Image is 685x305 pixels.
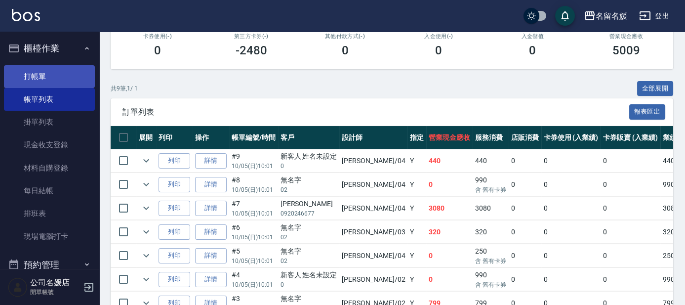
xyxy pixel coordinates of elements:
td: 0 [426,268,473,291]
button: save [555,6,575,26]
a: 每日結帳 [4,179,95,202]
a: 現場電腦打卡 [4,225,95,248]
td: 0 [601,149,660,173]
button: 列印 [159,224,190,240]
td: [PERSON_NAME] /03 [339,220,407,244]
th: 列印 [156,126,193,149]
p: 02 [281,185,337,194]
p: 0920246677 [281,209,337,218]
h3: 0 [342,44,349,57]
h2: 入金使用(-) [403,33,474,40]
td: [PERSON_NAME] /04 [339,149,407,173]
td: 440 [426,149,473,173]
td: 0 [509,197,541,220]
td: #7 [229,197,278,220]
button: 名留名媛 [580,6,631,26]
div: 無名字 [281,246,337,257]
td: [PERSON_NAME] /04 [339,173,407,196]
div: 新客人 姓名未設定 [281,270,337,280]
button: 櫃檯作業 [4,36,95,61]
h2: 卡券使用(-) [122,33,193,40]
button: 報表匯出 [629,104,666,120]
td: #6 [229,220,278,244]
td: 990 [473,173,509,196]
td: 0 [426,173,473,196]
button: 列印 [159,177,190,192]
td: 3080 [473,197,509,220]
span: 訂單列表 [122,107,629,117]
button: 登出 [635,7,673,25]
td: #5 [229,244,278,267]
h3: 0 [154,44,161,57]
td: 0 [541,149,601,173]
h3: 0 [529,44,536,57]
h2: 其他付款方式(-) [310,33,380,40]
td: 0 [601,197,660,220]
div: 無名字 [281,294,337,304]
h2: 營業現金應收 [591,33,661,40]
th: 卡券販賣 (入業績) [601,126,660,149]
td: 320 [473,220,509,244]
td: 0 [601,268,660,291]
a: 打帳單 [4,65,95,88]
button: expand row [139,177,154,192]
td: 0 [541,220,601,244]
td: 3080 [426,197,473,220]
th: 卡券使用 (入業績) [541,126,601,149]
p: 10/05 (日) 10:01 [232,162,276,171]
a: 詳情 [195,201,227,216]
td: 0 [509,268,541,291]
th: 店販消費 [509,126,541,149]
div: [PERSON_NAME] [281,199,337,209]
td: Y [407,244,426,267]
a: 報表匯出 [629,107,666,116]
button: 列印 [159,272,190,287]
td: 0 [541,244,601,267]
button: expand row [139,201,154,216]
td: 320 [426,220,473,244]
p: 開單帳號 [30,288,81,297]
button: expand row [139,272,154,287]
a: 詳情 [195,272,227,287]
button: 列印 [159,153,190,169]
div: 無名字 [281,222,337,233]
button: expand row [139,224,154,239]
img: Logo [12,9,40,21]
button: 列印 [159,248,190,263]
td: 0 [601,244,660,267]
p: 0 [281,280,337,289]
p: 10/05 (日) 10:01 [232,280,276,289]
td: #8 [229,173,278,196]
th: 營業現金應收 [426,126,473,149]
td: 0 [509,244,541,267]
a: 詳情 [195,248,227,263]
button: 列印 [159,201,190,216]
p: 02 [281,257,337,265]
h2: 入金儲值 [497,33,567,40]
div: 新客人 姓名未設定 [281,151,337,162]
p: 10/05 (日) 10:01 [232,209,276,218]
h5: 公司名媛店 [30,278,81,288]
th: 設計師 [339,126,407,149]
button: 預約管理 [4,252,95,278]
td: 440 [473,149,509,173]
p: 含 舊有卡券 [475,185,506,194]
p: 02 [281,233,337,242]
td: Y [407,220,426,244]
p: 10/05 (日) 10:01 [232,233,276,242]
a: 材料自購登錄 [4,157,95,179]
div: 無名字 [281,175,337,185]
td: Y [407,149,426,173]
p: 含 舊有卡券 [475,257,506,265]
h2: 第三方卡券(-) [216,33,286,40]
td: [PERSON_NAME] /02 [339,268,407,291]
img: Person [8,277,28,297]
a: 詳情 [195,224,227,240]
td: 0 [541,268,601,291]
p: 含 舊有卡券 [475,280,506,289]
a: 詳情 [195,153,227,169]
p: 10/05 (日) 10:01 [232,257,276,265]
td: 0 [541,197,601,220]
td: [PERSON_NAME] /04 [339,244,407,267]
td: Y [407,197,426,220]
